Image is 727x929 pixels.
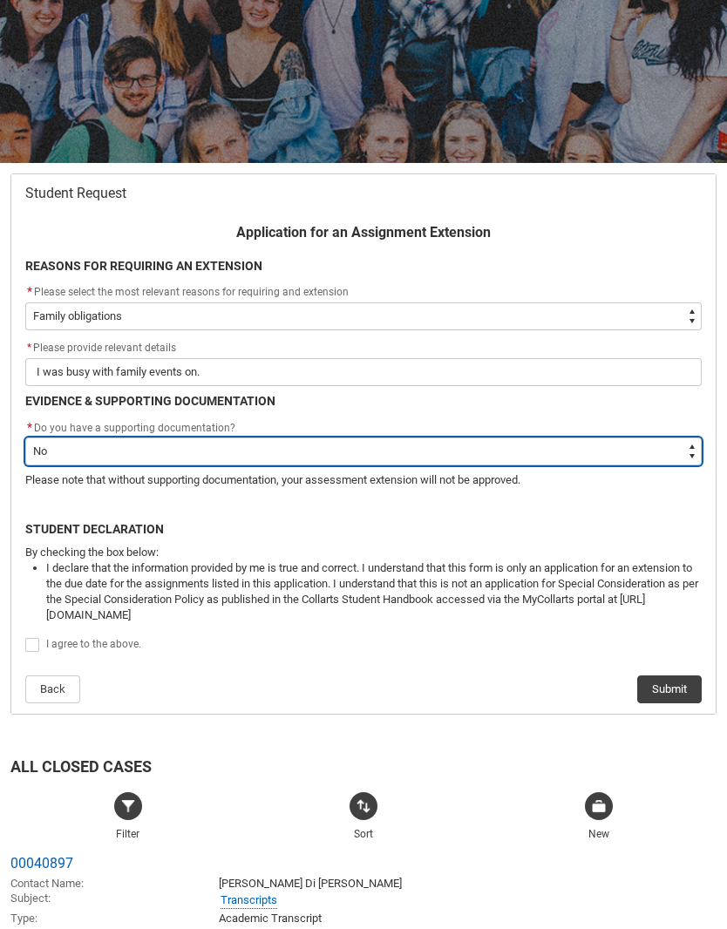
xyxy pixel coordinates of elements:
li: I declare that the information provided by me is true and correct. I understand that this form is... [46,560,702,623]
b: Application for an Assignment Extension [236,224,491,241]
div: Type: [10,911,219,926]
a: Transcripts [221,892,277,909]
span: Do you have a supporting documentation? [34,422,235,434]
article: Redu_Student_Request flow [10,173,717,715]
span: Academic Transcript [219,912,322,925]
span: Filter [116,820,139,841]
div: Subject: [10,891,219,911]
button: Submit [637,675,702,703]
button: New [481,791,717,842]
div: Contact Name: [10,876,219,892]
p: By checking the box below: [25,545,702,560]
b: REASONS FOR REQUIRING AN EXTENSION [25,259,262,273]
span: Sort [354,820,373,841]
span: Please select the most relevant reasons for requiring and extension [34,286,349,298]
abbr: required [27,420,32,434]
span: I agree to the above. [46,638,141,650]
span: 00040897 [10,855,73,871]
h2: All Closed Cases [10,756,717,784]
span: New [588,820,609,841]
button: Back [25,675,80,703]
abbr: required [27,284,32,298]
span: Student Request [25,185,126,202]
abbr: required [27,342,31,354]
b: EVIDENCE & SUPPORTING DOCUMENTATION [25,394,275,408]
b: STUDENT DECLARATION [25,522,164,536]
button: Filter [10,791,246,842]
span: Please provide relevant details [25,342,176,354]
span: [PERSON_NAME] Di [PERSON_NAME] [219,877,402,890]
button: Sort [246,791,481,842]
p: Please note that without supporting documentation, your assessment extension will not be approved. [25,472,702,488]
